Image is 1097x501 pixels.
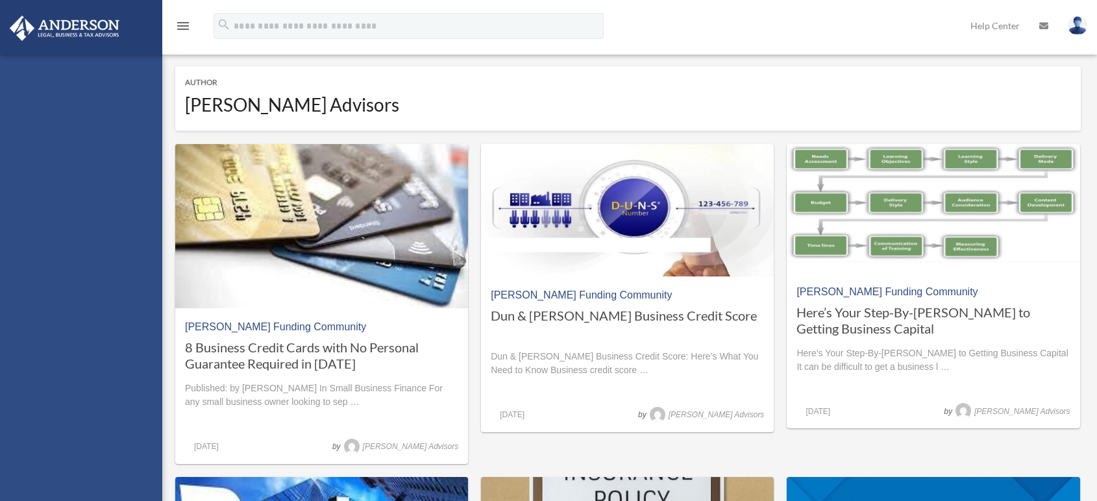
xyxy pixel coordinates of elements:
[892,405,1070,419] span: by
[796,347,1070,374] p: Here’s Your Step-By-[PERSON_NAME] to Getting Business Capital It can be difficult to get a busine...
[185,339,458,372] a: 8 Business Credit Cards with No Personal Guarantee Required in [DATE]
[647,410,765,419] a: [PERSON_NAME] Advisors
[491,308,764,340] a: Dun & [PERSON_NAME] Business Credit Score
[341,442,459,451] a: [PERSON_NAME] Advisors
[952,407,1070,416] a: [PERSON_NAME] Advisors
[175,18,191,34] i: menu
[796,286,978,297] a: [PERSON_NAME] Funding Community
[6,16,123,41] img: Anderson Advisors Platinum Portal
[1068,16,1087,35] img: User Pic
[491,410,534,419] a: [DATE]
[280,440,458,454] span: by
[185,382,458,409] p: Published: by [PERSON_NAME] In Small Business Finance For any small business owner looking to sep …
[491,289,672,300] a: [PERSON_NAME] Funding Community
[796,407,839,416] a: [DATE]
[185,76,1071,90] span: Author
[796,304,1070,337] a: Here’s Your Step-By-[PERSON_NAME] to Getting Business Capital
[185,321,366,332] a: [PERSON_NAME] Funding Community
[185,442,228,451] a: [DATE]
[175,23,191,34] a: menu
[185,89,1071,121] span: [PERSON_NAME] Advisors
[217,18,231,32] i: search
[586,408,765,422] span: by
[491,350,764,377] p: Dun & [PERSON_NAME] Business Credit Score: Here’s What You Need to Know Business credit score …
